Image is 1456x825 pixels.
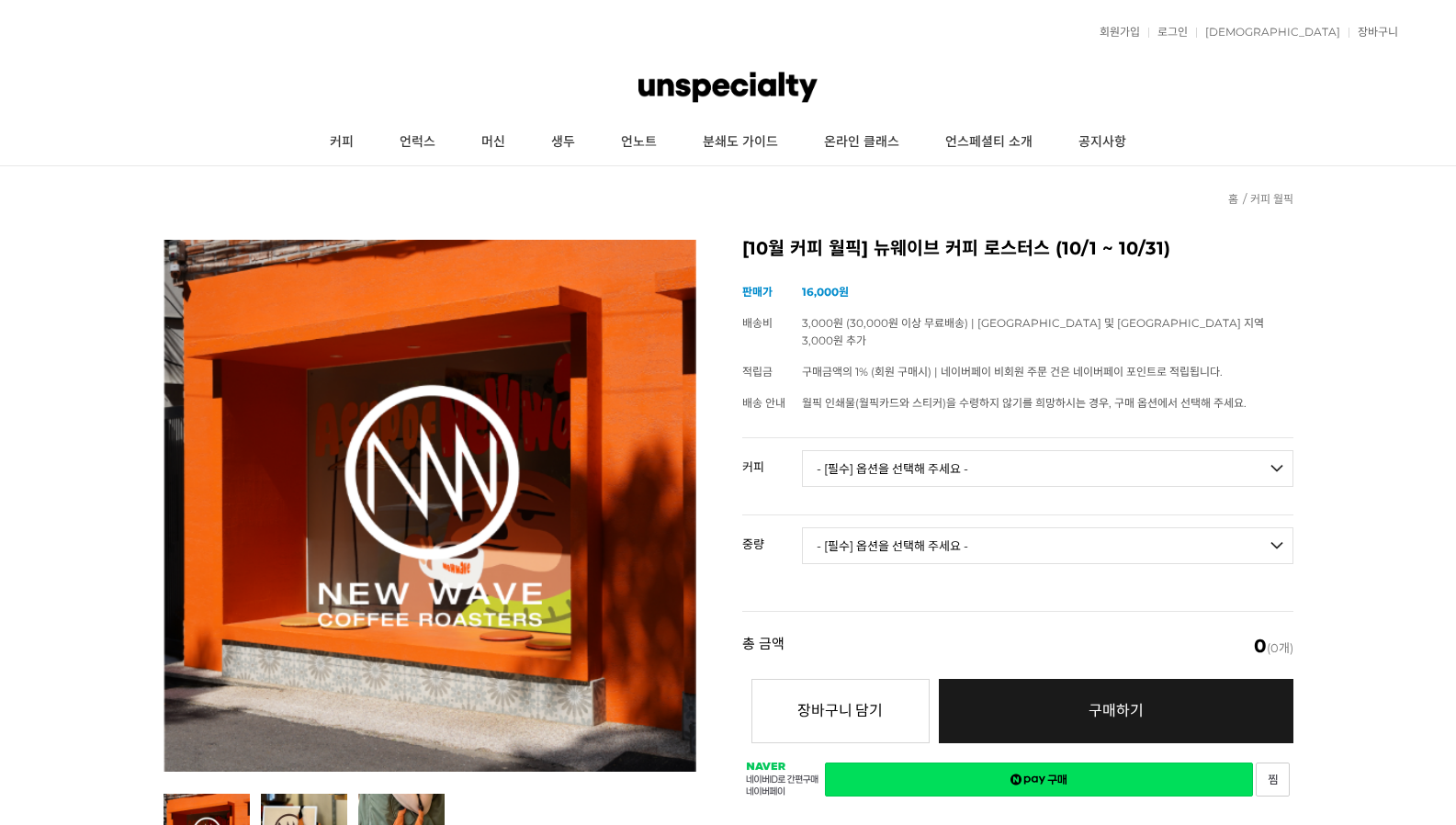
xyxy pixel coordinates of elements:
em: 0 [1254,635,1267,657]
a: 커피 월픽 [1250,192,1293,206]
strong: 총 금액 [742,637,784,655]
span: 3,000원 (30,000원 이상 무료배송) | [GEOGRAPHIC_DATA] 및 [GEOGRAPHIC_DATA] 지역 3,000원 추가 [802,316,1264,347]
a: 언노트 [598,119,680,165]
img: 언스페셜티 몰 [638,60,817,115]
a: 구매하기 [939,679,1293,743]
h2: [10월 커피 월픽] 뉴웨이브 커피 로스터스 (10/1 ~ 10/31) [742,240,1293,258]
a: 장바구니 [1349,27,1398,38]
span: 구매하기 [1089,702,1144,719]
a: 회원가입 [1090,27,1140,38]
a: 온라인 클래스 [801,119,922,165]
a: 로그인 [1148,27,1188,38]
a: 공지사항 [1055,119,1149,165]
a: 새창 [1256,763,1290,797]
img: [10월 커피 월픽] 뉴웨이브 커피 로스터스 (10/1 ~ 10/31) [164,240,696,772]
a: 홈 [1228,192,1238,206]
button: 장바구니 담기 [751,679,930,743]
a: 커피 [307,119,377,165]
a: 새창 [825,763,1253,797]
span: 적립금 [742,365,773,379]
a: 언스페셜티 소개 [922,119,1055,165]
span: (0개) [1254,637,1293,655]
th: 중량 [742,515,802,558]
th: 커피 [742,438,802,480]
span: 배송 안내 [742,396,785,410]
span: 배송비 [742,316,773,330]
a: 언럭스 [377,119,458,165]
a: [DEMOGRAPHIC_DATA] [1196,27,1340,38]
strong: 16,000원 [802,285,849,299]
span: 판매가 [742,285,773,299]
a: 머신 [458,119,528,165]
a: 생두 [528,119,598,165]
span: 월픽 인쇄물(월픽카드와 스티커)을 수령하지 않기를 희망하시는 경우, 구매 옵션에서 선택해 주세요. [802,396,1247,410]
span: 구매금액의 1% (회원 구매시) | 네이버페이 비회원 주문 건은 네이버페이 포인트로 적립됩니다. [802,365,1223,379]
a: 분쇄도 가이드 [680,119,801,165]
